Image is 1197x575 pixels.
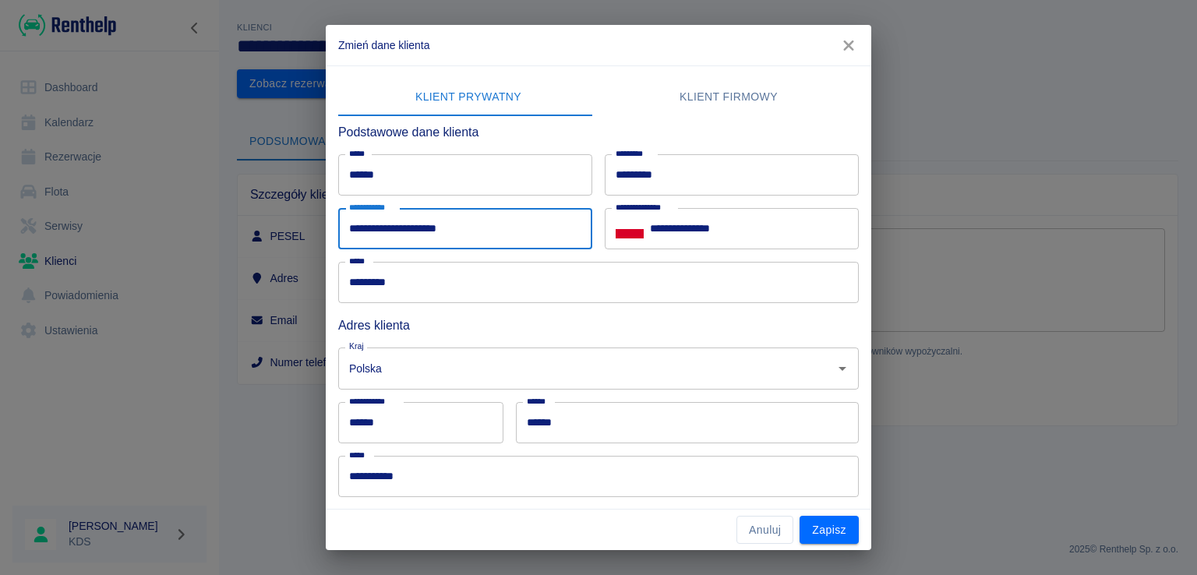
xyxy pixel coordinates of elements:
[338,122,859,142] h6: Podstawowe dane klienta
[832,358,853,379] button: Otwórz
[736,516,793,545] button: Anuluj
[616,217,644,241] button: Select country
[349,340,364,352] label: Kraj
[800,516,859,545] button: Zapisz
[598,79,859,116] button: Klient firmowy
[338,79,859,116] div: lab API tabs example
[338,316,859,335] h6: Adres klienta
[338,79,598,116] button: Klient prywatny
[326,25,871,65] h2: Zmień dane klienta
